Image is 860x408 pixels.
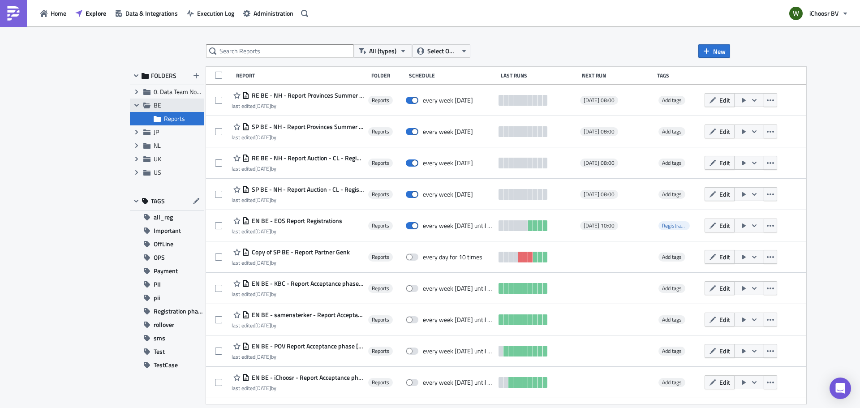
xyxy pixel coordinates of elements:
span: Reports [372,316,389,323]
div: Schedule [409,72,496,79]
span: Edit [719,283,730,293]
span: SP BE - NH - Report Provinces Summer 2025 Installations [249,123,364,131]
span: Reports [164,114,185,123]
button: Explore [71,6,111,20]
span: Edit [719,127,730,136]
div: every week on Monday [423,159,473,167]
span: iChoosr BV [809,9,838,18]
img: PushMetrics [6,6,21,21]
div: Next Run [582,72,653,79]
div: every week on Monday until October 22, 2025 [423,222,494,230]
time: 2025-08-14T07:05:42Z [255,227,271,236]
div: Last Runs [501,72,577,79]
span: Registration phase [662,221,704,230]
button: rollover [130,318,204,331]
span: Data & Integrations [125,9,178,18]
button: Important [130,224,204,237]
button: All (types) [354,44,412,58]
span: Reports [372,191,389,198]
button: Edit [705,187,735,201]
div: last edited by [232,197,364,203]
time: 2025-09-03T09:43:56Z [255,102,271,110]
span: Edit [719,95,730,105]
span: BE [154,100,161,110]
button: Edit [705,281,735,295]
span: Select Owner [427,46,457,56]
span: Test [154,345,165,358]
span: [DATE] 08:00 [584,191,615,198]
span: Registration phase [658,221,690,230]
button: OffLine [130,237,204,251]
div: last edited by [232,291,364,297]
button: TestCase [130,358,204,372]
button: Edit [705,375,735,389]
span: Add tags [658,190,685,199]
div: last edited by [232,385,364,391]
span: Add tags [662,127,682,136]
button: Home [36,6,71,20]
button: Select Owner [412,44,470,58]
button: Edit [705,219,735,232]
time: 2025-07-15T11:49:26Z [255,321,271,330]
div: Report [236,72,367,79]
span: RE BE - NH - Report Auction - CL - Registraties en Acceptatie fase Fall 2025 [249,154,364,162]
span: NL [154,141,161,150]
div: last edited by [232,103,364,109]
time: 2025-09-03T09:33:54Z [255,196,271,204]
input: Search Reports [206,44,354,58]
span: Home [51,9,66,18]
button: Edit [705,93,735,107]
span: SP BE - NH - Report Auction - CL - Registraties en Acceptatie fase Fall 2025 [249,185,364,193]
button: Edit [705,313,735,326]
button: Test [130,345,204,358]
span: Reports [372,285,389,292]
span: Add tags [662,315,682,324]
span: Edit [719,346,730,356]
span: Registration phase [154,305,204,318]
time: 2025-09-03T09:38:36Z [255,164,271,173]
div: last edited by [232,228,342,235]
span: Administration [254,9,293,18]
button: PII [130,278,204,291]
span: Edit [719,252,730,262]
img: Avatar [788,6,804,21]
button: Registration phase [130,305,204,318]
div: every week on Monday [423,190,473,198]
span: Add tags [662,159,682,167]
div: last edited by [232,134,364,141]
div: last edited by [232,165,364,172]
span: TestCase [154,358,178,372]
button: OPS [130,251,204,264]
span: Add tags [662,347,682,355]
div: last edited by [232,259,350,266]
span: Edit [719,189,730,199]
button: pii [130,291,204,305]
span: EN BE - POV Report Acceptance phase May 2025 [249,342,364,350]
span: all_reg [154,210,173,224]
button: Data & Integrations [111,6,182,20]
span: JP [154,127,159,137]
span: [DATE] 10:00 [584,222,615,229]
time: 2025-05-19T09:31:47Z [255,352,271,361]
span: Add tags [658,159,685,167]
span: All (types) [369,46,396,56]
span: OffLine [154,237,173,251]
span: US [154,167,161,177]
span: Add tags [662,190,682,198]
div: every week on Monday until July 1, 2025 [423,316,494,324]
div: last edited by [232,353,364,360]
span: RE BE - NH - Report Provinces Summer 2025 Installations West-Vlaanderen en Provincie Oost-Vlaanderen [249,91,364,99]
button: Execution Log [182,6,239,20]
span: [DATE] 08:00 [584,128,615,135]
span: Edit [719,378,730,387]
span: Reports [372,253,389,261]
span: Execution Log [197,9,234,18]
span: sms [154,331,165,345]
span: Add tags [658,127,685,136]
span: Reports [372,97,389,104]
span: FOLDERS [151,72,176,80]
span: Add tags [658,315,685,324]
span: 0. Data Team Notebooks & Reports [154,87,246,96]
